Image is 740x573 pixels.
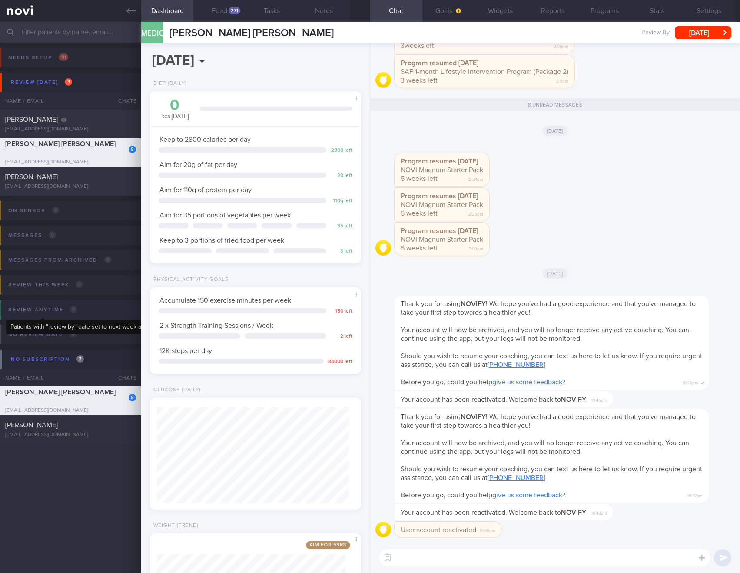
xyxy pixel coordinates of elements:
[9,353,86,365] div: No subscription
[331,248,352,255] div: 3 left
[401,193,478,200] strong: Program resumes [DATE]
[401,379,565,386] span: Before you go, could you help ?
[150,80,187,87] div: Diet (Daily)
[675,26,731,39] button: [DATE]
[556,76,568,84] span: 2:11pm
[401,353,702,368] span: Should you wish to resume your coaching, you can text us here to let us know. If you require urge...
[543,126,567,136] span: [DATE]
[488,361,545,368] a: [PHONE_NUMBER]
[401,210,438,217] span: 5 weeks left
[401,492,565,499] span: Before you go, could you help ?
[5,422,58,429] span: [PERSON_NAME]
[331,198,352,204] div: 110 g left
[306,541,350,549] span: Aim for: 53 kg
[687,491,703,499] span: 10:47pm
[65,78,72,86] span: 3
[469,244,483,252] span: 3:09pm
[159,187,252,193] span: Aim for 110g of protein per day
[554,41,568,50] span: 2:09pm
[129,394,136,401] div: 8
[492,379,562,386] a: give us some feedback
[401,158,478,165] strong: Program resumes [DATE]
[401,396,588,403] span: Your account has been reactivated. Welcome back to !
[467,209,483,217] span: 12:25pm
[150,523,199,529] div: Weight (Trend)
[6,205,62,217] div: On sensor
[159,237,284,244] span: Keep to 3 portions of fried food per week
[5,159,136,166] div: [EMAIL_ADDRESS][DOMAIN_NAME]
[52,207,60,214] span: 0
[401,236,483,243] span: NOVI Magnum Starter Pack
[6,254,114,266] div: Messages from Archived
[9,77,74,88] div: Review [DATE]
[401,466,702,481] span: Should you wish to resume your coaching, you can text us here to let us know. If you require urge...
[5,126,136,133] div: [EMAIL_ADDRESS][DOMAIN_NAME]
[331,223,352,230] div: 35 left
[150,387,201,393] div: Glucose (Daily)
[6,304,80,316] div: Review anytime
[461,413,486,420] strong: NOVIFY
[5,183,136,190] div: [EMAIL_ADDRESS][DOMAIN_NAME]
[331,173,352,179] div: 20 left
[401,77,438,84] span: 3 weeks left
[331,333,352,340] div: 2 left
[328,359,352,365] div: 84000 left
[591,395,607,403] span: 10:46pm
[106,92,141,110] div: Chats
[70,306,77,313] span: 0
[159,136,251,143] span: Keep to 2800 calories per day
[150,277,229,283] div: Physical Activity Goals
[331,147,352,154] div: 2800 left
[331,308,352,315] div: 150 left
[159,322,273,329] span: 2 x Strength Training Sessions / Week
[543,268,567,279] span: [DATE]
[561,509,586,516] strong: NOVIFY
[159,347,212,354] span: 12K steps per day
[561,396,586,403] strong: NOVIFY
[683,378,698,386] span: 10:45pm
[461,300,486,307] strong: NOVIFY
[169,28,334,38] span: [PERSON_NAME] [PERSON_NAME]
[70,330,77,338] span: 0
[129,146,136,153] div: 8
[401,60,478,67] strong: Program resumed [DATE]
[159,297,291,304] span: Accumulate 150 exercise minutes per week
[401,68,568,75] span: SAF 1-month Lifestyle Intervention Program (Package 2)
[159,212,291,219] span: Aim for 35 portions of vegetables per week
[492,492,562,499] a: give us some feedback
[139,17,165,50] div: [MEDICAL_DATA]
[6,279,85,291] div: Review this week
[76,355,84,363] span: 2
[5,407,136,414] div: [EMAIL_ADDRESS][DOMAIN_NAME]
[5,140,116,147] span: [PERSON_NAME] [PERSON_NAME]
[401,42,434,49] span: 3weeksleft
[5,389,116,396] span: [PERSON_NAME] [PERSON_NAME]
[159,98,191,121] div: kcal [DATE]
[401,509,588,516] span: Your account has been reactivated. Welcome back to !
[6,230,58,241] div: Messages
[641,29,670,37] span: Review By
[5,173,58,180] span: [PERSON_NAME]
[488,474,545,481] a: [PHONE_NUMBER]
[6,52,70,63] div: Needs setup
[159,98,191,113] div: 0
[401,201,483,208] span: NOVI Magnum Starter Pack
[106,369,141,386] div: Chats
[401,245,438,252] span: 5 weeks left
[59,53,68,61] span: 111
[49,231,56,239] span: 0
[401,526,476,533] span: User account reactivated
[6,329,79,340] div: No review date
[5,432,136,438] div: [EMAIL_ADDRESS][DOMAIN_NAME]
[401,413,696,429] span: Thank you for using ! We hope you've had a good experience and that you've managed to take your f...
[401,300,696,316] span: Thank you for using ! We hope you've had a good experience and that you've managed to take your f...
[76,281,83,288] span: 0
[159,161,237,168] span: Aim for 20g of fat per day
[468,174,483,183] span: 12:24pm
[104,256,112,263] span: 0
[591,508,607,516] span: 10:48pm
[401,227,478,234] strong: Program resumes [DATE]
[5,116,58,123] span: [PERSON_NAME]
[401,175,438,182] span: 5 weeks left
[401,326,689,342] span: Your account will now be archived, and you will no longer receive any active coaching. You can co...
